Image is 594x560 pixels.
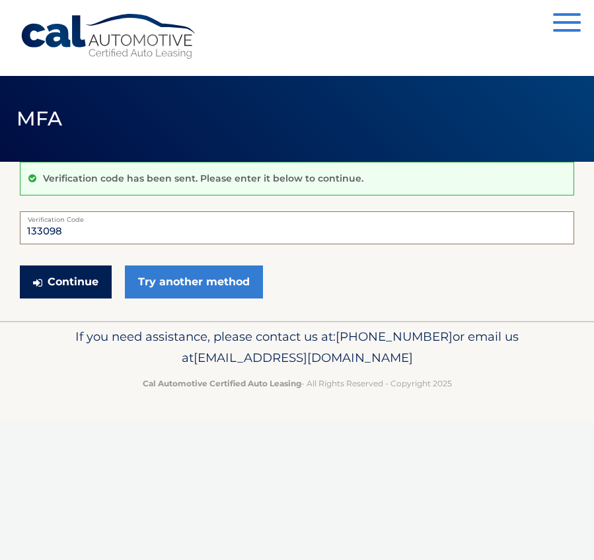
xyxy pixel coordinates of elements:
label: Verification Code [20,211,574,222]
p: - All Rights Reserved - Copyright 2025 [20,376,574,390]
span: [PHONE_NUMBER] [336,329,453,344]
strong: Cal Automotive Certified Auto Leasing [143,378,301,388]
span: MFA [17,106,63,131]
p: Verification code has been sent. Please enter it below to continue. [43,172,363,184]
a: Cal Automotive [20,13,198,60]
button: Continue [20,265,112,298]
input: Verification Code [20,211,574,244]
button: Menu [553,13,581,35]
p: If you need assistance, please contact us at: or email us at [20,326,574,368]
span: [EMAIL_ADDRESS][DOMAIN_NAME] [194,350,413,365]
a: Try another method [125,265,263,298]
